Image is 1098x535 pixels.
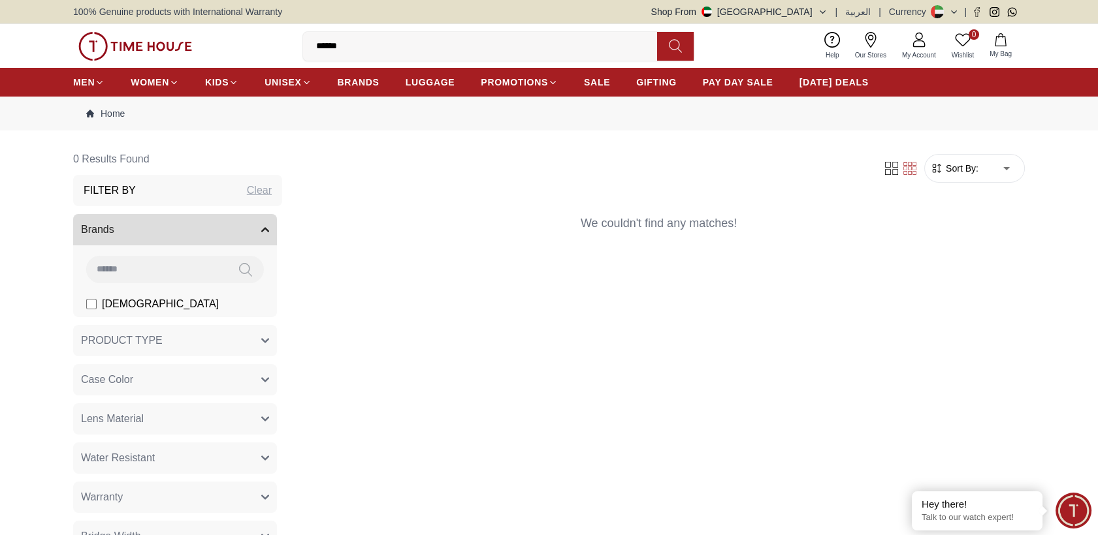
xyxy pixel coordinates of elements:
[879,5,881,18] span: |
[850,50,892,60] span: Our Stores
[799,76,869,89] span: [DATE] DEALS
[73,442,277,474] button: Water Resistant
[944,29,982,63] a: 0Wishlist
[81,411,144,427] span: Lens Material
[1056,493,1091,528] div: Chat Widget
[81,222,114,237] span: Brands
[247,183,272,198] div: Clear
[835,5,838,18] span: |
[636,76,677,89] span: GIFTING
[481,70,558,94] a: PROMOTIONS
[73,481,277,513] button: Warranty
[293,198,1025,253] div: We couldn't find any matches!
[73,97,1025,130] nav: Breadcrumb
[1007,7,1017,17] a: Whatsapp
[969,29,979,40] span: 0
[481,76,548,89] span: PROMOTIONS
[984,49,1017,59] span: My Bag
[930,162,978,175] button: Sort By:
[265,76,301,89] span: UNISEX
[943,162,978,175] span: Sort By:
[922,498,1033,511] div: Hey there!
[636,70,677,94] a: GIFTING
[73,5,282,18] span: 100% Genuine products with International Warranty
[131,76,169,89] span: WOMEN
[81,450,155,466] span: Water Resistant
[73,325,277,356] button: PRODUCT TYPE
[338,76,379,89] span: BRANDS
[922,512,1033,523] p: Talk to our watch expert!
[73,144,282,175] h6: 0 Results Found
[818,29,847,63] a: Help
[651,5,828,18] button: Shop From[GEOGRAPHIC_DATA]
[205,76,229,89] span: KIDS
[102,296,219,312] span: [DEMOGRAPHIC_DATA]
[81,489,123,505] span: Warranty
[820,50,845,60] span: Help
[845,5,871,18] button: العربية
[964,5,967,18] span: |
[799,70,869,94] a: [DATE] DEALS
[78,32,192,61] img: ...
[982,31,1020,61] button: My Bag
[946,50,979,60] span: Wishlist
[73,403,277,435] button: Lens Material
[73,76,95,89] span: MEN
[86,107,125,120] a: Home
[972,7,982,17] a: Facebook
[584,76,610,89] span: SALE
[897,50,941,60] span: My Account
[406,70,455,94] a: LUGGAGE
[84,183,136,198] h3: Filter By
[990,7,999,17] a: Instagram
[81,372,133,388] span: Case Color
[265,70,311,94] a: UNISEX
[338,70,379,94] a: BRANDS
[702,7,712,17] img: United Arab Emirates
[584,70,610,94] a: SALE
[889,5,931,18] div: Currency
[205,70,238,94] a: KIDS
[81,333,163,348] span: PRODUCT TYPE
[73,364,277,395] button: Case Color
[703,70,773,94] a: PAY DAY SALE
[73,214,277,245] button: Brands
[131,70,179,94] a: WOMEN
[86,299,97,309] input: [DEMOGRAPHIC_DATA]
[73,70,105,94] a: MEN
[406,76,455,89] span: LUGGAGE
[703,76,773,89] span: PAY DAY SALE
[847,29,894,63] a: Our Stores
